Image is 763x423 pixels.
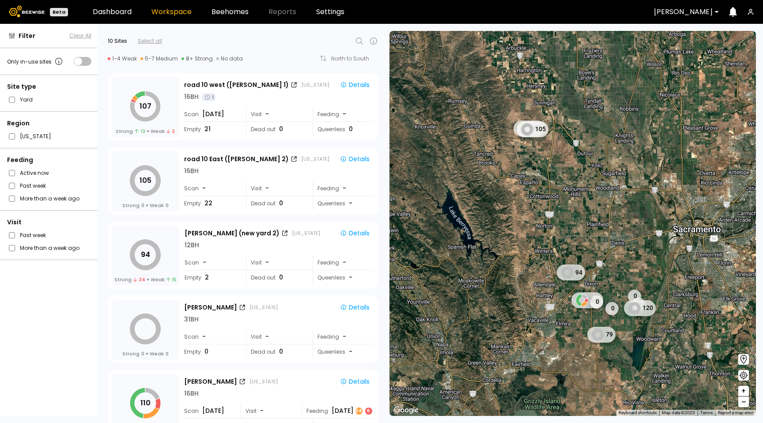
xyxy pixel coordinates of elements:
span: 3 [166,128,175,135]
span: 0 [141,350,144,357]
span: Clear All [69,32,91,40]
a: Workspace [151,8,192,15]
span: - [203,258,206,267]
button: Details [336,153,373,165]
div: 54 [355,408,363,415]
div: Select all [138,37,162,45]
div: road 10 East ([PERSON_NAME] 2) [184,155,289,164]
div: Feeding [313,255,373,270]
div: 10 Sites [108,37,127,45]
div: Only in-use sites [7,56,64,67]
span: Map data ©2025 [662,410,695,415]
div: [PERSON_NAME] [184,303,237,312]
div: Region [7,119,91,128]
span: [DATE] [202,110,224,119]
div: North to South [331,56,375,61]
label: More than a week ago [20,194,79,203]
div: [US_STATE] [249,304,278,311]
div: [US_STATE] [301,81,329,88]
div: [DATE] [332,406,373,415]
span: 0 [349,125,353,134]
div: Visit [241,404,301,418]
div: Scan [184,329,240,344]
div: - [343,184,347,193]
span: - [260,406,264,415]
button: + [738,386,749,397]
div: Empty [184,196,240,211]
span: - [265,258,269,267]
span: - [349,199,352,208]
div: Dead out [246,196,306,211]
label: Past week [20,230,46,240]
div: 120 [624,300,656,316]
span: - [265,332,269,341]
div: 79 [587,327,616,343]
div: Strong Weak [122,350,169,357]
button: – [738,397,749,407]
label: Past week [20,181,46,190]
span: + [741,385,746,397]
div: Feeding [313,107,373,121]
div: Feeding [313,181,373,196]
span: – [741,397,746,408]
div: Details [340,229,370,237]
span: 22 [204,199,212,208]
div: 105 [517,121,548,137]
div: 8+ Strong [181,55,213,62]
button: Details [336,227,373,239]
a: Beehomes [212,8,249,15]
div: Queenless [313,196,373,211]
tspan: 107 [140,101,151,111]
div: Visit [246,181,306,196]
span: - [349,273,352,282]
div: Strong Weak [122,202,169,209]
div: Empty [184,122,240,136]
div: Dead out [246,344,306,359]
div: Visit [7,218,91,227]
span: - [202,332,206,341]
div: Beta [50,8,68,16]
div: [PERSON_NAME] [184,377,237,386]
span: 0 [279,347,283,356]
div: Feeding [7,155,91,165]
div: Empty [184,344,240,359]
span: Filter [19,31,35,41]
div: Details [340,303,370,311]
label: [US_STATE] [20,132,51,141]
a: Open this area in Google Maps (opens a new window) [392,404,421,416]
div: Empty [185,270,240,285]
div: Queenless [313,122,373,136]
span: 0 [279,199,283,208]
tspan: 110 [140,398,151,408]
div: road 10 west ([PERSON_NAME] 1) [184,80,289,90]
div: 107 [514,121,545,136]
span: 0 [279,273,283,282]
div: 12 BH [185,241,199,250]
span: 0 [204,347,208,356]
button: Details [336,376,373,387]
label: Active now [20,168,49,178]
div: 0 [605,302,619,315]
span: 0 [166,350,169,357]
label: Yard [20,95,33,104]
span: 15 [166,276,177,283]
div: Details [340,378,370,385]
span: 0 [141,202,144,209]
div: Scan [185,255,240,270]
img: Beewise logo [9,6,45,17]
span: - [202,184,206,193]
span: 2 [205,273,209,282]
button: Keyboard shortcuts [619,410,657,416]
div: 1-4 Weak [108,55,137,62]
div: Dead out [246,122,306,136]
div: No data [216,55,243,62]
div: 16 BH [184,166,199,176]
div: Details [340,81,370,89]
div: Strong Weak [114,276,177,283]
div: 16 BH [184,389,199,398]
div: [US_STATE] [292,230,320,237]
span: - [349,347,352,356]
span: 13 [135,128,145,135]
span: 21 [204,125,211,134]
div: Visit [246,255,306,270]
